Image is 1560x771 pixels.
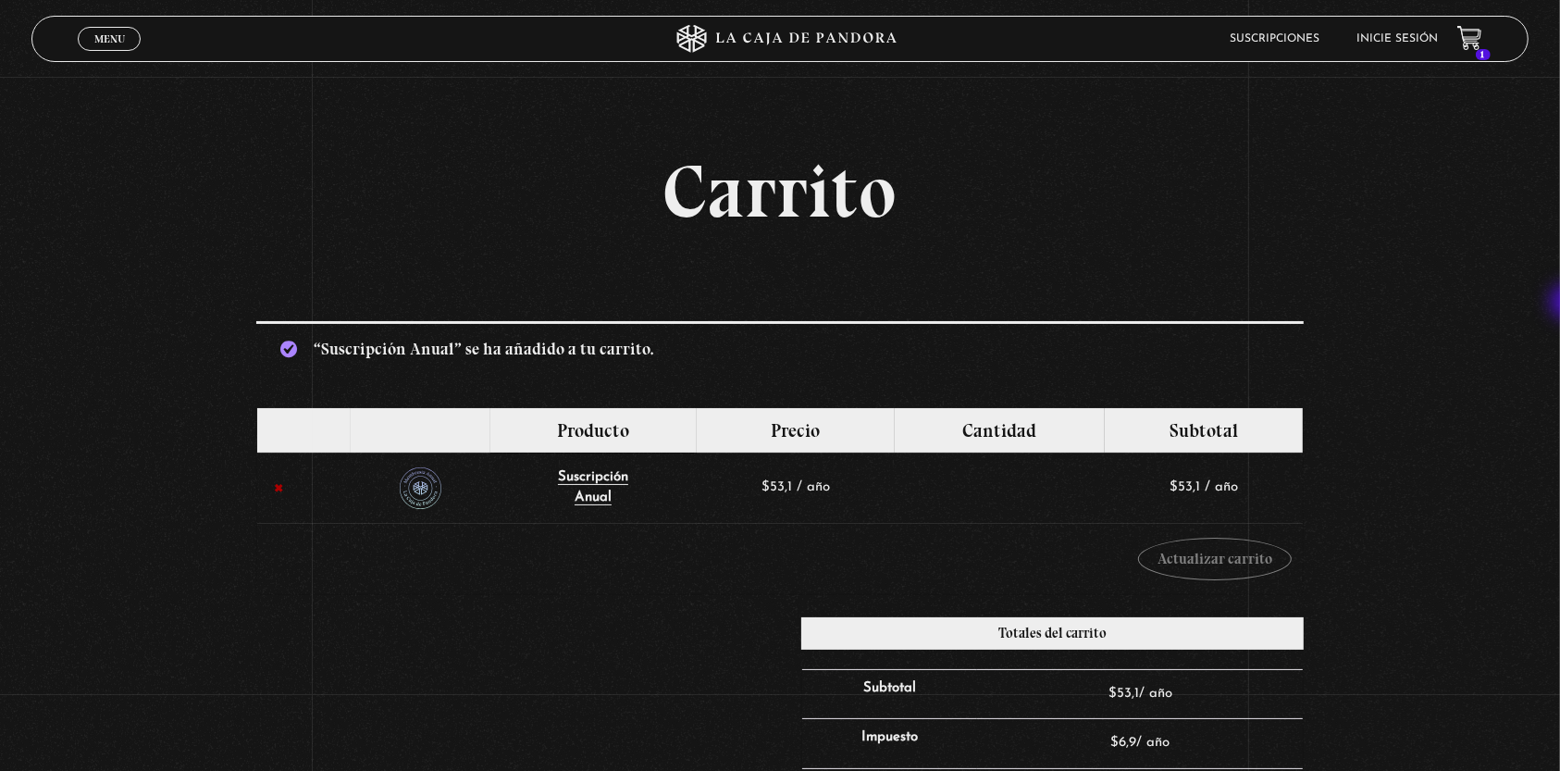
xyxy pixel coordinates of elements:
span: Menu [94,33,125,44]
span: $ [1108,687,1117,701]
td: / año [977,669,1303,719]
td: / año [977,718,1303,768]
a: Inicie sesión [1357,33,1439,44]
span: 53,1 [1108,687,1139,701]
a: Eliminar Suscripción Anual del carrito [268,478,290,499]
bdi: 53,1 [761,480,792,494]
a: 1 [1457,26,1482,51]
th: Precio [697,408,895,453]
button: Actualizar carrito [1138,538,1292,580]
h2: Totales del carrito [801,617,1305,650]
span: / año [1205,480,1238,494]
h1: Carrito [256,155,1305,229]
th: Cantidad [895,408,1105,453]
span: $ [1170,480,1178,494]
a: Suscripción Anual [558,470,628,506]
span: 1 [1476,49,1491,60]
span: Suscripción [558,470,628,484]
span: $ [761,480,770,494]
bdi: 53,1 [1170,480,1200,494]
th: Impuesto [802,718,978,768]
span: / año [797,480,830,494]
th: Subtotal [1105,408,1303,453]
span: Cerrar [88,48,131,61]
th: Producto [490,408,697,453]
a: Suscripciones [1231,33,1320,44]
div: “Suscripción Anual” se ha añadido a tu carrito. [256,321,1305,374]
span: 6,9 [1110,736,1136,750]
span: $ [1110,736,1119,750]
th: Subtotal [802,669,978,719]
